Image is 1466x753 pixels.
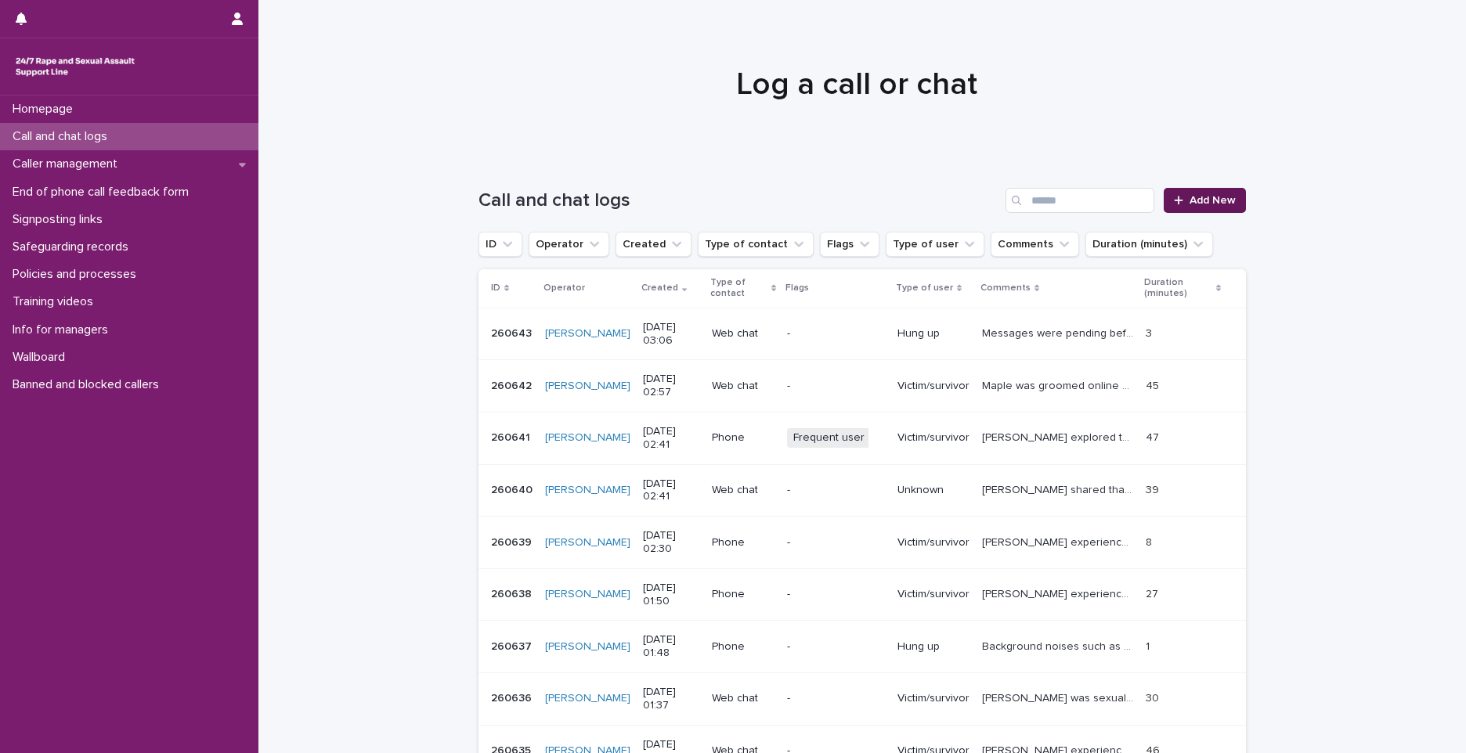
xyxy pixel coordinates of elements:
[991,232,1079,257] button: Comments
[787,692,885,705] p: -
[643,633,699,660] p: [DATE] 01:48
[897,380,970,393] p: Victim/survivor
[6,377,172,392] p: Banned and blocked callers
[787,380,885,393] p: -
[478,568,1246,621] tr: 260638260638 [PERSON_NAME] [DATE] 01:50Phone-Victim/survivor[PERSON_NAME] experienced rape in [DA...
[545,588,630,601] a: [PERSON_NAME]
[787,640,885,654] p: -
[897,327,970,340] p: Hung up
[712,431,775,445] p: Phone
[1146,376,1162,393] p: 45
[545,692,630,705] a: [PERSON_NAME]
[6,240,141,254] p: Safeguarding records
[545,431,630,445] a: [PERSON_NAME]
[787,327,885,340] p: -
[491,637,535,654] p: 260637
[1146,324,1155,340] p: 3
[712,640,775,654] p: Phone
[787,484,885,497] p: -
[1146,533,1155,549] p: 8
[478,412,1246,464] tr: 260641260641 [PERSON_NAME] [DATE] 02:41PhoneFrequent userVictim/survivor[PERSON_NAME] explored th...
[6,322,121,337] p: Info for managers
[982,689,1136,705] p: Emma was sexually assaulted by a friend 4 years ago. Police decided NFA after he denied the charg...
[698,232,814,257] button: Type of contact
[982,585,1136,601] p: Vicky experienced rape in 2010 by her ex-partner and she also experienced same last year by someo...
[6,129,120,144] p: Call and chat logs
[1144,274,1212,303] p: Duration (minutes)
[478,621,1246,673] tr: 260637260637 [PERSON_NAME] [DATE] 01:48Phone-Hung upBackground noises such as moving around and a...
[478,308,1246,360] tr: 260643260643 [PERSON_NAME] [DATE] 03:06Web chat-Hung upMessages were pending before chat disconne...
[1006,188,1154,213] input: Search
[478,517,1246,569] tr: 260639260639 [PERSON_NAME] [DATE] 02:30Phone-Victim/survivor[PERSON_NAME] experienced SA.[PERSON_...
[982,637,1136,654] p: Background noises such as moving around and a zipper could be heard before visitor hung up
[897,588,970,601] p: Victim/survivor
[473,66,1240,103] h1: Log a call or chat
[643,529,699,556] p: [DATE] 02:30
[545,536,630,549] a: [PERSON_NAME]
[543,279,585,297] p: Operator
[491,689,535,705] p: 260636
[897,431,970,445] p: Victim/survivor
[712,380,775,393] p: Web chat
[982,481,1136,497] p: Rory shared that their girlfriend assaulted them multiple times and when they tried telling their...
[545,484,630,497] a: [PERSON_NAME]
[6,350,78,365] p: Wallboard
[712,536,775,549] p: Phone
[710,274,767,303] p: Type of contact
[13,51,138,82] img: rhQMoQhaT3yELyF149Cw
[643,373,699,399] p: [DATE] 02:57
[478,672,1246,725] tr: 260636260636 [PERSON_NAME] [DATE] 01:37Web chat-Victim/survivor[PERSON_NAME] was sexually assault...
[6,294,106,309] p: Training videos
[643,582,699,608] p: [DATE] 01:50
[886,232,984,257] button: Type of user
[896,279,953,297] p: Type of user
[785,279,809,297] p: Flags
[1146,637,1153,654] p: 1
[897,536,970,549] p: Victim/survivor
[982,428,1136,445] p: Margret explored thoughts and feelings surrounding her experience of SV and the physical affects ...
[6,157,130,171] p: Caller management
[6,102,85,117] p: Homepage
[491,533,535,549] p: 260639
[641,279,678,297] p: Created
[478,189,999,212] h1: Call and chat logs
[545,640,630,654] a: [PERSON_NAME]
[643,686,699,712] p: [DATE] 01:37
[478,232,522,257] button: ID
[491,324,535,340] p: 260643
[1085,232,1213,257] button: Duration (minutes)
[1146,428,1162,445] p: 47
[897,640,970,654] p: Hung up
[787,428,871,448] span: Frequent user
[529,232,609,257] button: Operator
[491,585,535,601] p: 260638
[491,376,535,393] p: 260642
[712,588,775,601] p: Phone
[6,212,115,227] p: Signposting links
[820,232,879,257] button: Flags
[982,533,1136,549] p: [PERSON_NAME] experienced SA.
[491,279,500,297] p: ID
[982,376,1136,393] p: Maple was groomed online as a teenager. Maple is starting university soon and is feeling anxious ...
[491,481,536,497] p: 260640
[982,324,1136,340] p: Messages were pending before chat disconnected
[712,484,775,497] p: Web chat
[712,327,775,340] p: Web chat
[616,232,691,257] button: Created
[1146,689,1162,705] p: 30
[1190,195,1236,206] span: Add New
[1146,585,1161,601] p: 27
[980,279,1031,297] p: Comments
[1164,188,1246,213] a: Add New
[478,464,1246,517] tr: 260640260640 [PERSON_NAME] [DATE] 02:41Web chat-Unknown[PERSON_NAME] shared that their girlfriend...
[1146,481,1162,497] p: 39
[478,360,1246,413] tr: 260642260642 [PERSON_NAME] [DATE] 02:57Web chat-Victim/survivorMaple was groomed online as a teen...
[643,425,699,452] p: [DATE] 02:41
[897,692,970,705] p: Victim/survivor
[643,321,699,348] p: [DATE] 03:06
[787,588,885,601] p: -
[787,536,885,549] p: -
[643,477,699,504] p: [DATE] 02:41
[897,484,970,497] p: Unknown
